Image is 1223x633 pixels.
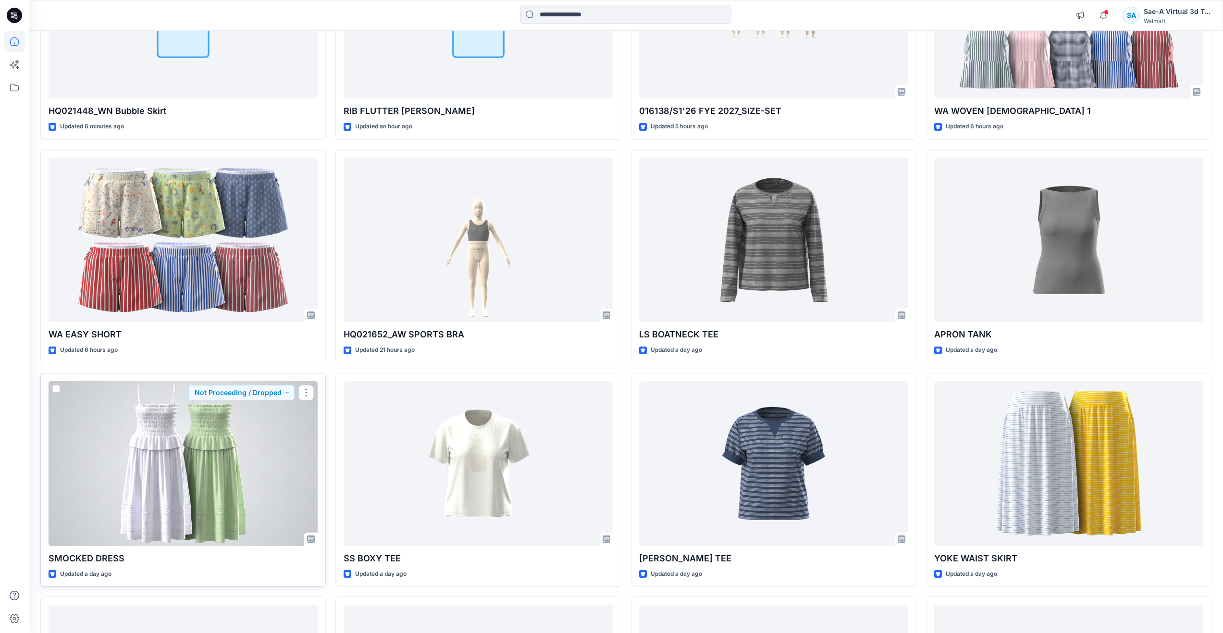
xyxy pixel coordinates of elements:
[946,345,997,355] p: Updated a day ago
[934,158,1203,323] a: APRON TANK
[934,328,1203,341] p: APRON TANK
[49,158,318,323] a: WA EASY SHORT
[934,552,1203,565] p: YOKE WAIST SKIRT
[344,328,613,341] p: HQ021652_AW SPORTS BRA
[639,328,908,341] p: LS BOATNECK TEE
[60,569,111,579] p: Updated a day ago
[934,104,1203,118] p: WA WOVEN [DEMOGRAPHIC_DATA] 1
[1144,6,1211,17] div: Sae-A Virtual 3d Team
[651,345,702,355] p: Updated a day ago
[49,552,318,565] p: SMOCKED DRESS
[60,122,124,132] p: Updated 6 minutes ago
[651,569,702,579] p: Updated a day ago
[946,122,1003,132] p: Updated 6 hours ago
[49,328,318,341] p: WA EASY SHORT
[60,345,118,355] p: Updated 6 hours ago
[1123,7,1140,24] div: SA
[639,552,908,565] p: [PERSON_NAME] TEE
[344,104,613,118] p: RIB FLUTTER [PERSON_NAME]
[355,345,415,355] p: Updated 21 hours ago
[344,552,613,565] p: SS BOXY TEE
[934,381,1203,546] a: YOKE WAIST SKIRT
[344,158,613,323] a: HQ021652_AW SPORTS BRA
[639,158,908,323] a: LS BOATNECK TEE
[651,122,708,132] p: Updated 5 hours ago
[946,569,997,579] p: Updated a day ago
[49,381,318,546] a: SMOCKED DRESS
[1144,17,1211,25] div: Walmart
[355,122,412,132] p: Updated an hour ago
[49,104,318,118] p: HQ021448_WN Bubble Skirt
[344,381,613,546] a: SS BOXY TEE
[639,381,908,546] a: SS RINGER TEE
[355,569,407,579] p: Updated a day ago
[639,104,908,118] p: 016138/S1'26 FYE 2027_SIZE-SET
